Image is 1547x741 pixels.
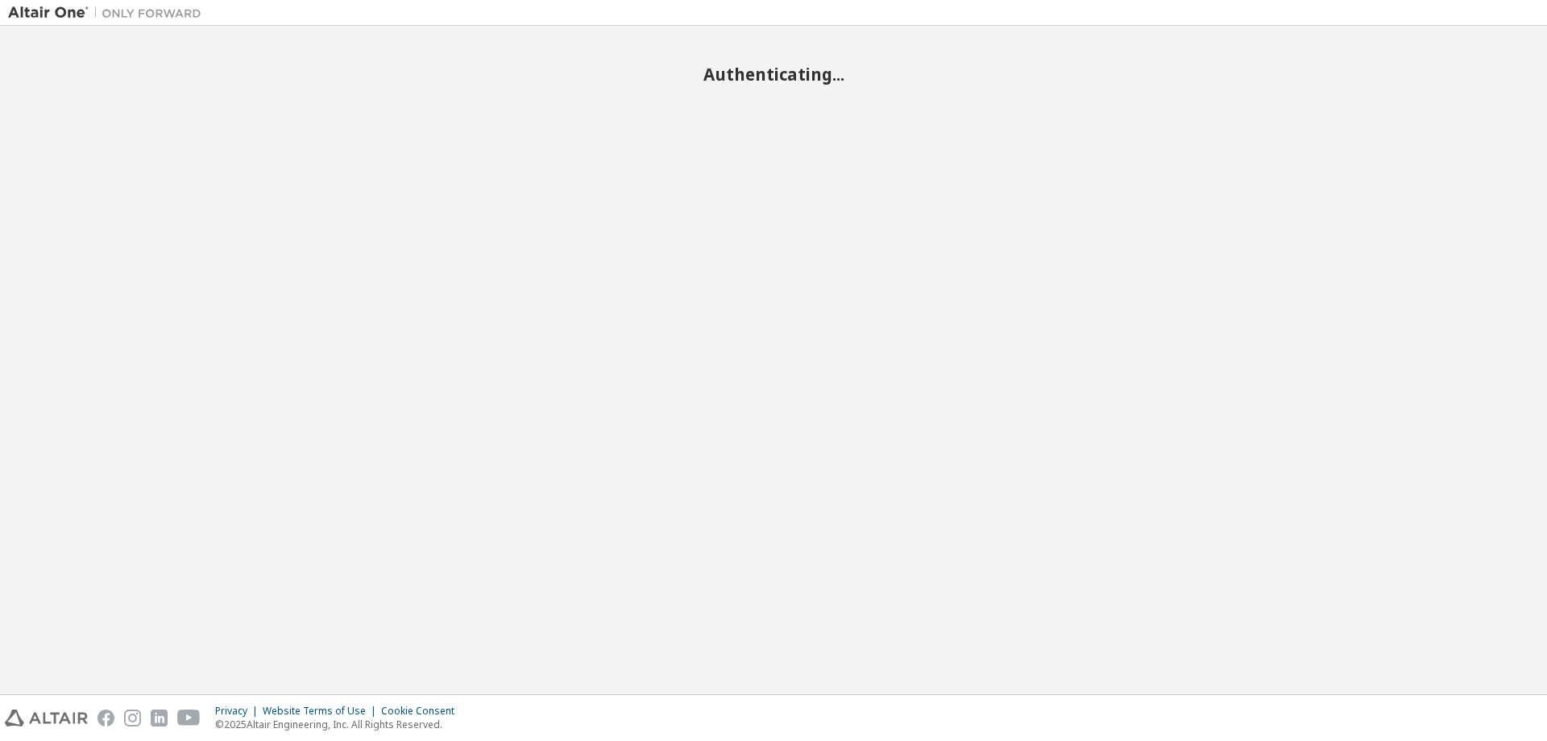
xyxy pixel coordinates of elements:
div: Website Terms of Use [263,705,381,718]
img: Altair One [8,5,209,21]
div: Cookie Consent [381,705,464,718]
img: facebook.svg [97,710,114,726]
img: youtube.svg [177,710,201,726]
img: instagram.svg [124,710,141,726]
h2: Authenticating... [8,64,1539,85]
img: linkedin.svg [151,710,168,726]
div: Privacy [215,705,263,718]
p: © 2025 Altair Engineering, Inc. All Rights Reserved. [215,718,464,731]
img: altair_logo.svg [5,710,88,726]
